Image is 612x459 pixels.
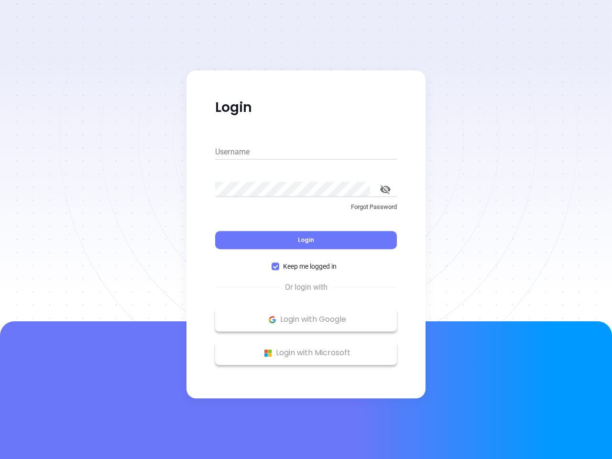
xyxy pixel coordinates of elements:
img: Google Logo [266,314,278,326]
p: Login with Microsoft [220,346,392,360]
button: Google Logo Login with Google [215,307,397,331]
p: Login with Google [220,312,392,327]
span: Or login with [280,282,332,293]
span: Keep me logged in [279,261,340,272]
p: Forgot Password [215,202,397,212]
p: Login [215,99,397,116]
button: Microsoft Logo Login with Microsoft [215,341,397,365]
button: Login [215,231,397,249]
span: Login [298,236,314,244]
img: Microsoft Logo [262,347,274,359]
button: toggle password visibility [374,178,397,201]
a: Forgot Password [215,202,397,219]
